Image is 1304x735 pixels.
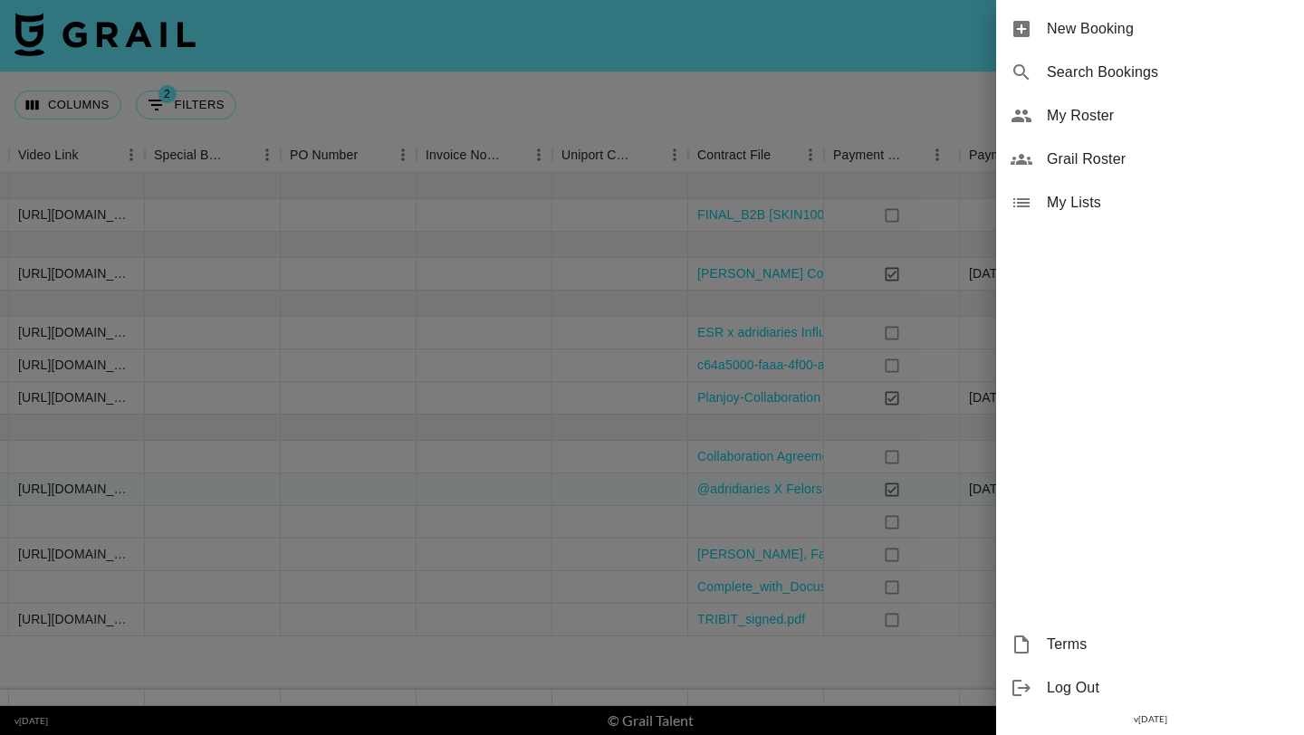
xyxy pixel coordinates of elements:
[996,710,1304,729] div: v [DATE]
[996,94,1304,138] div: My Roster
[996,181,1304,224] div: My Lists
[1047,192,1290,214] span: My Lists
[1047,18,1290,40] span: New Booking
[996,138,1304,181] div: Grail Roster
[1047,677,1290,699] span: Log Out
[1047,105,1290,127] span: My Roster
[996,7,1304,51] div: New Booking
[1047,62,1290,83] span: Search Bookings
[996,51,1304,94] div: Search Bookings
[996,666,1304,710] div: Log Out
[1047,634,1290,655] span: Terms
[1047,148,1290,170] span: Grail Roster
[996,623,1304,666] div: Terms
